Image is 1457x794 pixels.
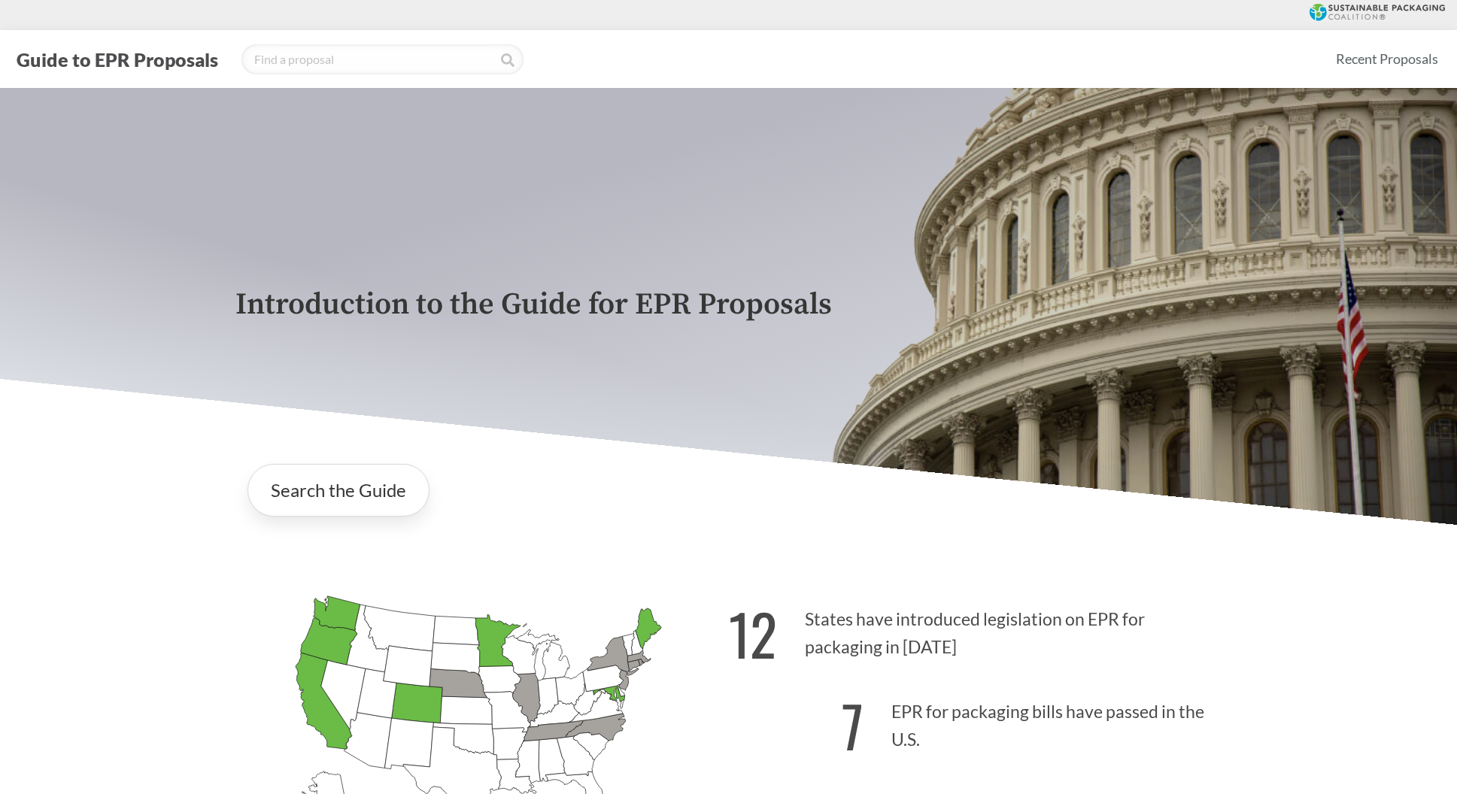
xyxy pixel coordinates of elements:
[12,47,223,71] button: Guide to EPR Proposals
[1329,42,1445,76] a: Recent Proposals
[729,592,777,675] strong: 12
[729,675,1222,768] p: EPR for packaging bills have passed in the U.S.
[247,464,430,517] a: Search the Guide
[842,683,864,767] strong: 7
[235,288,1222,322] p: Introduction to the Guide for EPR Proposals
[241,44,524,74] input: Find a proposal
[729,583,1222,675] p: States have introduced legislation on EPR for packaging in [DATE]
